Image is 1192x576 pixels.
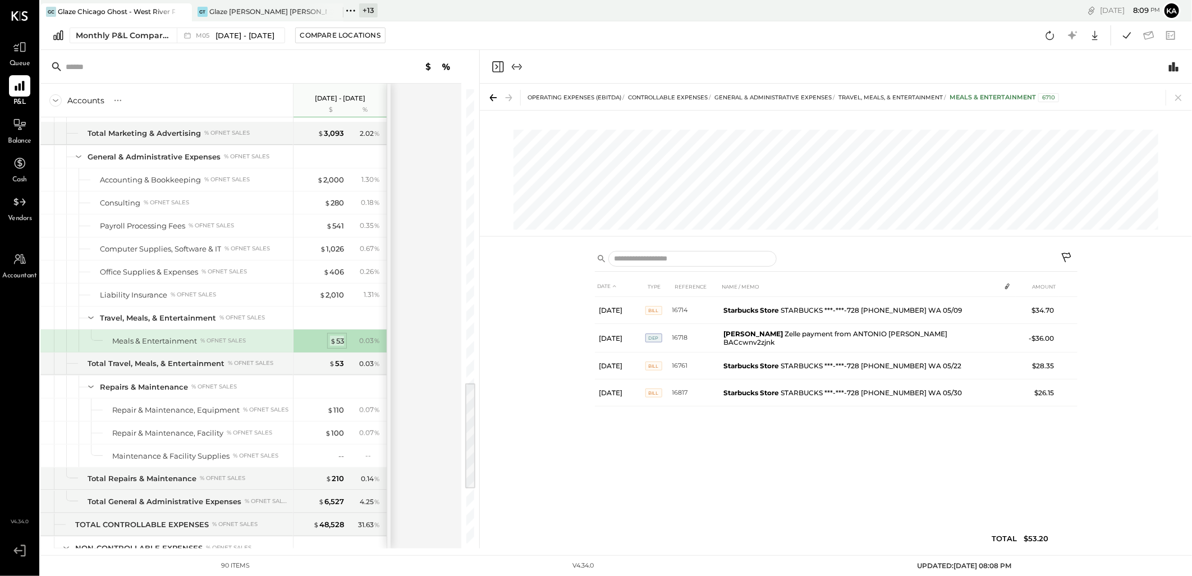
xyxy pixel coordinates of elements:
td: [DATE] [595,297,645,324]
a: Vendors [1,191,39,224]
div: 0.07 [359,428,380,438]
div: GT [198,7,208,17]
td: STARBUCKS ***-***-728 [PHONE_NUMBER] WA 05/30 [719,380,1000,406]
td: [DATE] [595,324,645,353]
span: $ [324,198,331,207]
div: % of NET SALES [201,268,247,276]
a: Cash [1,153,39,185]
div: % of NET SALES [204,176,250,184]
div: % of NET SALES [219,314,265,322]
div: Repair & Maintenance, Facility [112,428,223,438]
div: 4.25 [360,497,380,507]
div: 2.02 [360,129,380,139]
span: Balance [8,136,31,147]
div: Total Marketing & Advertising [88,128,201,139]
div: % of NET SALES [144,199,189,207]
span: [DATE] - [DATE] [216,30,274,41]
div: Accounts [67,95,104,106]
div: 3,093 [318,128,344,139]
span: Travel, Meals, & Entertainment [838,94,943,101]
a: Accountant [1,249,39,281]
div: Glaze Chicago Ghost - West River Rice LLC [58,7,175,16]
span: $ [329,359,335,368]
div: Repairs & Maintenance [100,382,188,392]
div: 0.14 [361,474,380,484]
td: 16761 [672,353,719,380]
div: Total Travel, Meals, & Entertainment [88,358,224,369]
div: % of NET SALES [200,474,245,482]
span: Queue [10,59,30,69]
div: Liability Insurance [100,290,167,300]
span: $ [313,520,319,529]
div: Repair & Maintenance, Equipment [112,405,240,415]
div: Total Repairs & Maintenance [88,473,196,484]
div: 210 [325,473,344,484]
span: % [374,497,380,506]
span: BILL [645,306,662,315]
span: % [374,474,380,483]
td: $28.35 [1016,353,1059,380]
div: Meals & Entertainment [112,336,197,346]
td: 16817 [672,380,719,406]
div: 0.07 [359,405,380,415]
b: [PERSON_NAME] [724,330,783,338]
b: Starbucks Store [724,306,780,314]
div: 48,528 [313,519,344,530]
div: Computer Supplies, Software & IT [100,244,221,254]
span: % [374,198,380,207]
div: 2,010 [319,290,344,300]
span: Cash [12,175,27,185]
div: 0.03 [359,336,380,346]
td: Zelle payment from ANTONIO [PERSON_NAME] BACcwnv2zjnk [719,324,1000,353]
div: 406 [323,267,344,277]
td: -$36.00 [1016,324,1059,353]
td: [DATE] [595,380,645,406]
span: % [374,520,380,529]
div: Payroll Processing Fees [100,221,185,231]
div: 6710 [1038,93,1059,102]
div: 2,000 [317,175,344,185]
div: 0.18 [361,198,380,208]
div: 0.67 [360,244,380,254]
td: STARBUCKS ***-***-728 [PHONE_NUMBER] WA 05/09 [719,297,1000,324]
button: Expand panel (e) [510,60,524,74]
div: % of NET SALES [243,406,288,414]
div: 1,026 [320,244,344,254]
a: P&L [1,75,39,108]
th: TYPE [645,276,672,297]
span: $ [325,428,331,437]
td: [DATE] [595,353,645,380]
b: Starbucks Store [724,388,780,397]
span: $ [318,497,324,506]
span: $ [320,244,326,253]
div: TOTAL CONTROLLABLE EXPENSES [75,519,209,530]
span: $ [318,129,324,138]
div: Meals & Entertainment [950,93,1059,102]
div: -- [365,451,380,460]
div: 280 [324,198,344,208]
td: 16718 [672,324,719,353]
span: $ [326,221,332,230]
span: % [374,221,380,230]
span: % [374,428,380,437]
div: 1.31 [364,290,380,300]
span: OPERATING EXPENSES (EBITDA) [528,94,621,101]
div: Total General & Administrative Expenses [88,496,241,507]
div: % of NET SALES [189,222,234,230]
div: 100 [325,428,344,438]
button: Close panel [491,60,505,74]
b: Starbucks Store [724,362,780,370]
div: Consulting [100,198,140,208]
div: % of NET SALES [245,497,288,505]
div: 53 [330,336,344,346]
button: Monthly P&L Comparison M05[DATE] - [DATE] [70,28,285,43]
span: $ [317,175,323,184]
div: 53 [329,358,344,369]
th: REFERENCE [672,276,719,297]
th: DATE [595,276,645,297]
span: BILL [645,388,662,397]
div: 541 [326,221,344,231]
th: NAME / MEMO [719,276,1000,297]
div: 1.30 [361,175,380,185]
td: STARBUCKS ***-***-728 [PHONE_NUMBER] WA 05/22 [719,353,1000,380]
